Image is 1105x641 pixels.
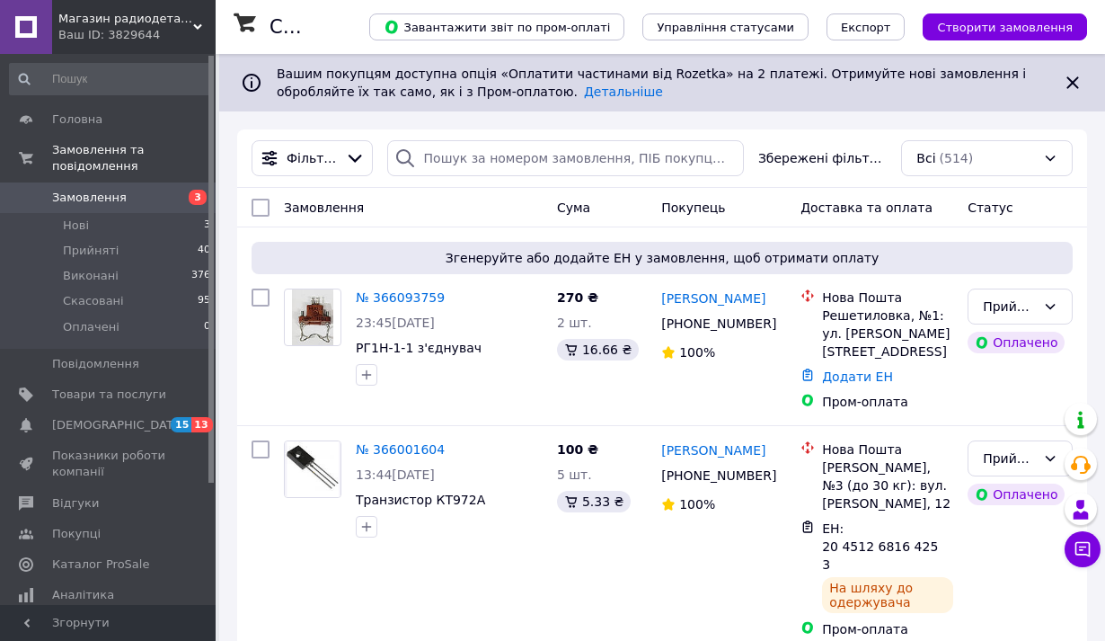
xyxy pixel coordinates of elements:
[356,467,435,482] span: 13:44[DATE]
[905,19,1087,33] a: Створити замовлення
[198,293,210,309] span: 95
[277,67,1026,99] span: Вашим покупцям доступна опція «Оплатити частинами від Rozetka» на 2 платежі. Отримуйте нові замов...
[259,249,1065,267] span: Згенеруйте або додайте ЕН у замовлення, щоб отримати оплату
[827,13,906,40] button: Експорт
[284,441,341,498] a: Фото товару
[916,149,935,167] span: Всі
[983,297,1036,316] div: Прийнято
[52,111,102,128] span: Головна
[983,449,1036,468] div: Прийнято
[557,316,592,330] span: 2 шт.
[63,218,89,234] span: Нові
[968,200,1013,215] span: Статус
[63,268,119,284] span: Виконані
[822,577,953,613] div: На шляху до одержувача
[661,441,765,459] a: [PERSON_NAME]
[204,319,210,335] span: 0
[940,151,974,165] span: (514)
[356,290,445,305] a: № 366093759
[356,341,482,355] a: РГ1Н-1-1 з'єднувач
[584,85,663,99] a: Детальніше
[369,13,624,40] button: Завантажити звіт по пром-оплаті
[189,190,207,205] span: 3
[52,142,216,174] span: Замовлення та повідомлення
[822,289,953,307] div: Нова Пошта
[52,495,99,512] span: Відгуки
[657,21,794,34] span: Управління статусами
[52,190,127,206] span: Замовлення
[923,13,1087,40] button: Створити замовлення
[679,345,715,360] span: 100%
[661,289,765,307] a: [PERSON_NAME]
[661,200,725,215] span: Покупець
[642,13,809,40] button: Управління статусами
[557,467,592,482] span: 5 шт.
[191,268,210,284] span: 376
[52,387,166,403] span: Товари та послуги
[800,200,933,215] span: Доставка та оплата
[968,484,1065,505] div: Оплачено
[1065,531,1101,567] button: Чат з покупцем
[52,417,185,433] span: [DEMOGRAPHIC_DATA]
[171,417,191,432] span: 15
[284,289,341,346] a: Фото товару
[204,218,210,234] span: 3
[658,463,773,488] div: [PHONE_NUMBER]
[270,16,452,38] h1: Список замовлень
[198,243,210,259] span: 40
[822,369,893,384] a: Додати ЕН
[356,316,435,330] span: 23:45[DATE]
[63,243,119,259] span: Прийняті
[822,521,938,572] span: ЕН: 20 4512 6816 4253
[384,19,610,35] span: Завантажити звіт по пром-оплаті
[557,290,598,305] span: 270 ₴
[658,311,773,336] div: [PHONE_NUMBER]
[52,526,101,542] span: Покупці
[822,458,953,512] div: [PERSON_NAME], №3 (до 30 кг): вул. [PERSON_NAME], 12
[52,556,149,573] span: Каталог ProSale
[284,200,364,215] span: Замовлення
[52,448,166,480] span: Показники роботи компанії
[285,441,340,496] img: Фото товару
[679,497,715,512] span: 100%
[557,491,631,512] div: 5.33 ₴
[63,319,119,335] span: Оплачені
[758,149,887,167] span: Збережені фільтри:
[52,587,114,603] span: Аналітика
[63,293,124,309] span: Скасовані
[9,63,212,95] input: Пошук
[937,21,1073,34] span: Створити замовлення
[58,11,193,27] span: Магазин радиодеталей RadioProm
[387,140,744,176] input: Пошук за номером замовлення, ПІБ покупця, номером телефону, Email, номером накладної
[191,417,212,432] span: 13
[822,620,953,638] div: Пром-оплата
[557,442,598,457] span: 100 ₴
[292,289,334,345] img: Фото товару
[968,332,1065,353] div: Оплачено
[822,393,953,411] div: Пром-оплата
[841,21,891,34] span: Експорт
[822,441,953,458] div: Нова Пошта
[356,442,445,457] a: № 366001604
[58,27,216,43] div: Ваш ID: 3829644
[822,307,953,361] div: Решетиловка, №1: ул. [PERSON_NAME][STREET_ADDRESS]
[52,356,139,372] span: Повідомлення
[557,339,639,361] div: 16.66 ₴
[287,149,338,167] span: Фільтри
[557,200,590,215] span: Cума
[356,493,485,507] a: Транзистор КТ972А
